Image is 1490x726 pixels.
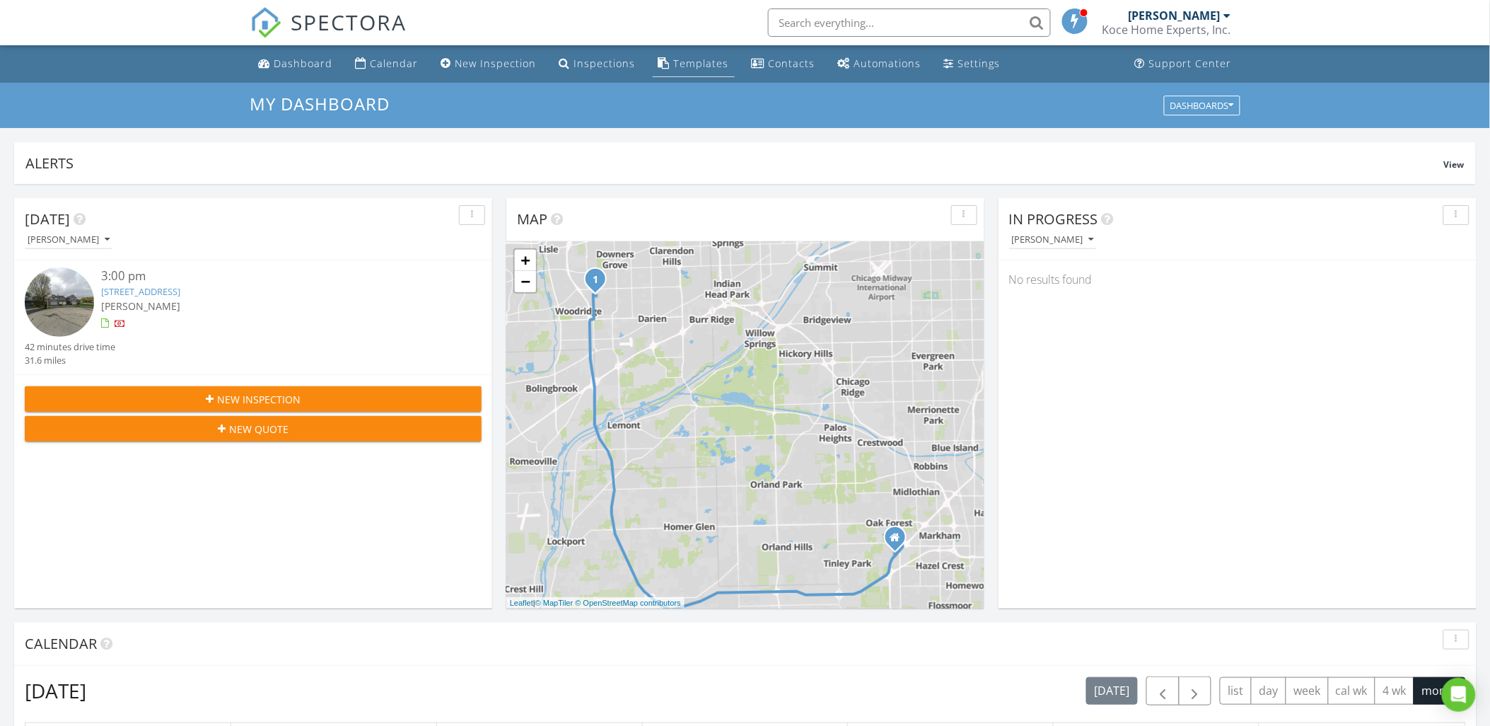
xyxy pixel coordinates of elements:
div: 6522 Stair St, Downers Grove, IL 60516 [595,279,604,287]
div: Templates [674,57,729,70]
div: Open Intercom Messenger [1442,678,1476,712]
div: [PERSON_NAME] [1012,235,1094,245]
span: [PERSON_NAME] [101,299,180,313]
div: 17050 Forest Ave, Oak Forest IL 60452 [895,537,904,546]
a: Dashboard [253,51,339,77]
div: 3:00 pm [101,267,444,285]
a: Inspections [554,51,641,77]
button: [PERSON_NAME] [1009,231,1097,250]
a: © MapTiler [535,599,574,607]
button: Dashboards [1164,96,1240,115]
img: streetview [25,267,94,337]
button: list [1220,677,1252,705]
button: week [1286,677,1329,705]
div: 31.6 miles [25,354,115,367]
a: Automations (Basic) [832,51,927,77]
div: New Inspection [455,57,537,70]
button: Previous month [1146,676,1180,705]
button: cal wk [1328,677,1376,705]
div: Settings [958,57,1001,70]
div: Calendar [371,57,419,70]
a: Support Center [1129,51,1238,77]
button: [PERSON_NAME] [25,231,112,250]
span: SPECTORA [291,7,407,37]
span: Calendar [25,634,97,653]
a: Zoom in [515,250,536,271]
button: 4 wk [1375,677,1414,705]
div: Dashboard [274,57,333,70]
button: [DATE] [1086,677,1138,705]
a: Settings [938,51,1006,77]
div: Support Center [1149,57,1232,70]
a: 3:00 pm [STREET_ADDRESS] [PERSON_NAME] 42 minutes drive time 31.6 miles [25,267,482,367]
div: [PERSON_NAME] [1129,8,1221,23]
span: [DATE] [25,209,70,229]
button: day [1251,677,1286,705]
div: Contacts [769,57,815,70]
input: Search everything... [768,8,1051,37]
h2: [DATE] [25,676,86,705]
a: © OpenStreetMap contributors [576,599,681,607]
a: Zoom out [515,271,536,292]
div: Dashboards [1170,100,1234,110]
a: SPECTORA [250,19,407,49]
div: | [506,597,685,609]
img: The Best Home Inspection Software - Spectora [250,7,281,38]
a: [STREET_ADDRESS] [101,285,180,298]
div: 42 minutes drive time [25,340,115,354]
span: Map [517,209,547,229]
a: Calendar [350,51,424,77]
button: New Quote [25,416,482,442]
span: My Dashboard [250,92,390,115]
span: New Quote [229,422,289,437]
a: Contacts [746,51,821,77]
button: Next month [1179,676,1212,705]
button: New Inspection [25,386,482,412]
div: Inspections [574,57,636,70]
span: View [1444,159,1465,171]
span: New Inspection [217,392,301,407]
div: Automations [854,57,921,70]
div: [PERSON_NAME] [28,235,110,245]
div: Koce Home Experts, Inc. [1102,23,1231,37]
div: Alerts [25,154,1444,173]
div: No results found [999,260,1477,299]
a: New Inspection [436,51,542,77]
a: Templates [653,51,735,77]
span: In Progress [1009,209,1098,229]
button: month [1414,677,1466,705]
i: 1 [593,275,598,285]
a: Leaflet [510,599,533,607]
